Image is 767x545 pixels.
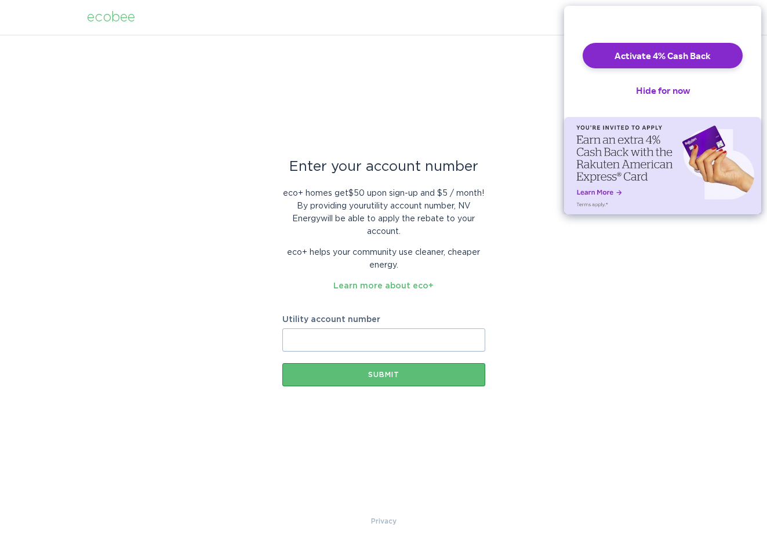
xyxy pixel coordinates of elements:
p: eco+ homes get $50 upon sign-up and $5 / month ! By providing your utility account number , NV En... [282,187,485,238]
div: ecobee [87,11,135,24]
div: Enter your account number [282,160,485,173]
a: Learn more about eco+ [333,282,434,290]
label: Utility account number [282,316,485,324]
button: Submit [282,363,485,386]
div: Submit [288,371,479,378]
p: eco+ helps your community use cleaner, cheaper energy. [282,246,485,272]
a: Privacy Policy & Terms of Use [371,515,397,528]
